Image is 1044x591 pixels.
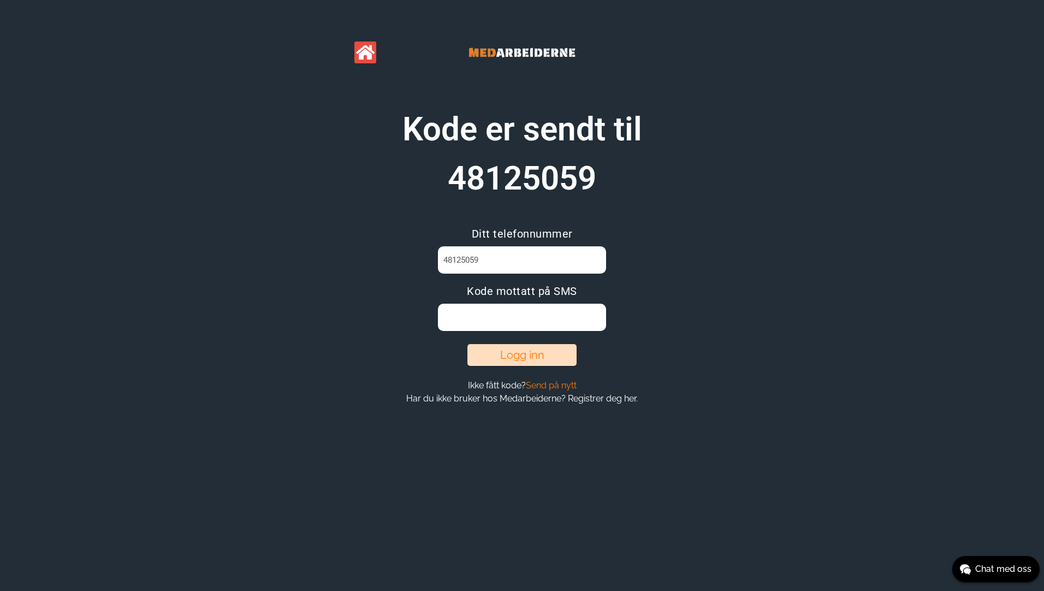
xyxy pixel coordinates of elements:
[472,227,573,240] span: Ditt telefonnummer
[467,285,577,298] span: Kode mottatt på SMS
[403,393,641,404] button: Har du ikke bruker hos Medarbeiderne? Registrer deg her.
[952,556,1040,582] button: Chat med oss
[975,563,1031,576] span: Chat med oss
[385,105,659,203] h1: Kode er sendt til 48125059
[526,380,577,391] span: Send på nytt
[440,33,604,72] img: Banner
[467,344,577,366] button: Logg inn
[465,380,580,391] button: Ikke fått kode?Send på nytt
